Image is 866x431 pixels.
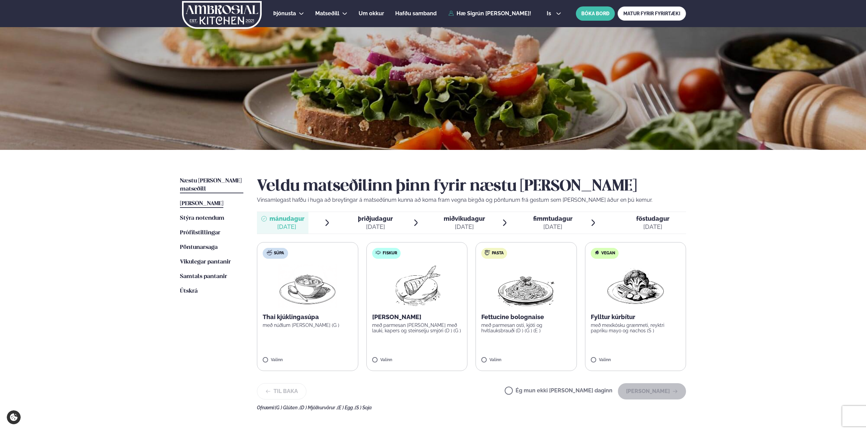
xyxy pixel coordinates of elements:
[636,223,669,231] div: [DATE]
[485,250,490,255] img: pasta.svg
[269,223,304,231] div: [DATE]
[591,313,681,321] p: Fylltur kúrbítur
[274,251,284,256] span: Súpa
[481,313,571,321] p: Fettucine bolognaise
[359,9,384,18] a: Um okkur
[180,287,198,295] a: Útskrá
[337,405,355,410] span: (E ) Egg ,
[300,405,337,410] span: (D ) Mjólkurvörur ,
[315,10,339,17] span: Matseðill
[601,251,615,256] span: Vegan
[606,264,665,308] img: Vegan.png
[275,405,300,410] span: (G ) Glúten ,
[180,258,231,266] a: Vikulegar pantanir
[180,243,218,252] a: Pöntunarsaga
[180,177,243,193] a: Næstu [PERSON_NAME] matseðill
[576,6,615,21] button: BÓKA BORÐ
[263,313,353,321] p: Thai kjúklingasúpa
[533,223,572,231] div: [DATE]
[273,9,296,18] a: Þjónusta
[594,250,600,255] img: Vegan.svg
[492,251,504,256] span: Pasta
[636,215,669,222] span: föstudagur
[533,215,572,222] span: fimmtudagur
[355,405,372,410] span: (S ) Soja
[372,313,462,321] p: [PERSON_NAME]
[180,288,198,294] span: Útskrá
[591,322,681,333] p: með mexíkósku grænmeti, reyktri papriku mayo og nachos (S )
[496,264,556,308] img: Spagetti.png
[372,322,462,333] p: með parmesan [PERSON_NAME] með lauki, kapers og steinselju smjöri (D ) (G )
[180,201,223,207] span: [PERSON_NAME]
[618,383,686,399] button: [PERSON_NAME]
[180,214,224,222] a: Stýra notendum
[257,383,306,399] button: Til baka
[180,259,231,265] span: Vikulegar pantanir
[180,229,220,237] a: Prófílstillingar
[358,223,393,231] div: [DATE]
[180,273,227,281] a: Samtals pantanir
[395,9,437,18] a: Hafðu samband
[618,6,686,21] a: MATUR FYRIR FYRIRTÆKI
[395,10,437,17] span: Hafðu samband
[444,215,485,222] span: miðvikudagur
[481,322,571,333] p: með parmesan osti, kjöti og hvítlauksbrauði (D ) (G ) (E )
[383,251,397,256] span: Fiskur
[263,322,353,328] p: með núðlum [PERSON_NAME] (G )
[181,1,262,29] img: logo
[7,410,21,424] a: Cookie settings
[257,196,686,204] p: Vinsamlegast hafðu í huga að breytingar á matseðlinum kunna að koma fram vegna birgða og pöntunum...
[180,178,242,192] span: Næstu [PERSON_NAME] matseðill
[358,215,393,222] span: þriðjudagur
[257,405,686,410] div: Ofnæmi:
[376,250,381,255] img: fish.svg
[315,9,339,18] a: Matseðill
[359,10,384,17] span: Um okkur
[257,177,686,196] h2: Veldu matseðilinn þinn fyrir næstu [PERSON_NAME]
[541,11,567,16] button: is
[448,11,531,17] a: Hæ Sigrún [PERSON_NAME]!
[444,223,485,231] div: [DATE]
[278,264,337,308] img: Soup.png
[273,10,296,17] span: Þjónusta
[267,250,272,255] img: soup.svg
[180,244,218,250] span: Pöntunarsaga
[180,215,224,221] span: Stýra notendum
[387,264,447,308] img: Fish.png
[180,230,220,236] span: Prófílstillingar
[180,274,227,279] span: Samtals pantanir
[269,215,304,222] span: mánudagur
[180,200,223,208] a: [PERSON_NAME]
[547,11,553,16] span: is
